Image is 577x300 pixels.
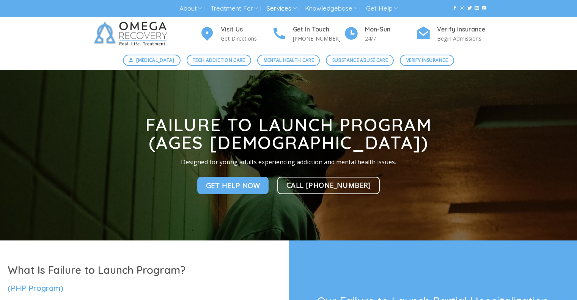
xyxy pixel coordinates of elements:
a: Follow on YouTube [482,6,486,11]
a: Get Help NOw [197,177,269,194]
a: Send us an email [475,6,479,11]
h4: Get In Touch [293,25,344,35]
a: Verify Insurance Begin Admissions [416,25,488,43]
a: About [179,2,202,16]
a: Follow on Facebook [453,6,457,11]
span: Substance Abuse Care [332,57,388,64]
span: [MEDICAL_DATA] [136,57,174,64]
a: Tech Addiction Care [187,55,252,66]
img: Omega Recovery [90,17,175,51]
strong: Failure to Launch Program (Ages [DEMOGRAPHIC_DATA]) [145,114,432,153]
a: [MEDICAL_DATA] [123,55,181,66]
a: Call [PHONE_NUMBER] [277,177,380,194]
span: (PHP Program) [8,283,63,293]
h4: Visit Us [221,25,272,35]
p: [PHONE_NUMBER] [293,34,344,43]
p: Designed for young adults experiencing addiction and mental health issues. [125,157,453,167]
a: Visit Us Get Directions [200,25,272,43]
span: Get Help NOw [206,180,260,191]
h4: Mon-Sun [365,25,416,35]
span: Mental Health Care [264,57,314,64]
p: Get Directions [221,34,272,43]
a: Substance Abuse Care [326,55,394,66]
h1: What Is Failure to Launch Program? [8,264,281,277]
span: Tech Addiction Care [193,57,245,64]
a: Follow on Twitter [467,6,472,11]
a: Get Help [366,2,398,16]
a: Knowledgebase [305,2,357,16]
span: Call [PHONE_NUMBER] [286,179,371,190]
span: Verify Insurance [406,57,448,64]
a: Verify Insurance [400,55,454,66]
a: Get In Touch [PHONE_NUMBER] [272,25,344,43]
a: Follow on Instagram [460,6,464,11]
a: Services [266,2,296,16]
a: Mental Health Care [257,55,320,66]
a: Treatment For [211,2,258,16]
p: 24/7 [365,34,416,43]
h4: Verify Insurance [437,25,488,35]
p: Begin Admissions [437,34,488,43]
